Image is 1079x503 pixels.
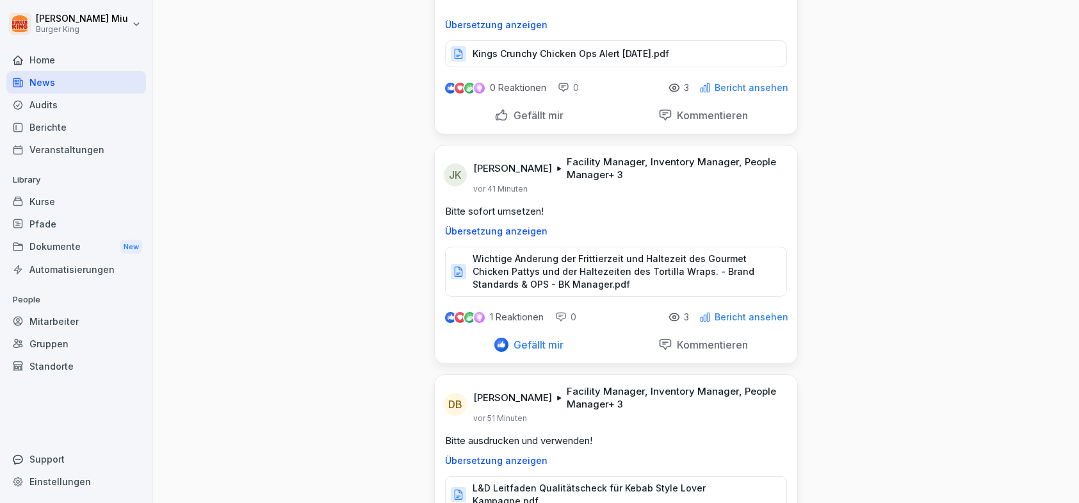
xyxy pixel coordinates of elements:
a: Kurse [6,190,146,213]
a: Einstellungen [6,470,146,493]
div: 0 [558,81,579,94]
p: 0 Reaktionen [490,83,546,93]
p: Übersetzung anzeigen [445,456,787,466]
p: [PERSON_NAME] [473,162,552,175]
img: inspiring [474,311,485,323]
a: Home [6,49,146,71]
div: New [120,240,142,254]
p: Bitte ausdrucken und verwenden! [445,434,787,448]
a: Berichte [6,116,146,138]
img: like [446,312,456,322]
a: Veranstaltungen [6,138,146,161]
p: Library [6,170,146,190]
a: Automatisierungen [6,258,146,281]
p: 1 Reaktionen [490,312,544,322]
p: Kommentieren [672,338,749,351]
p: Bericht ansehen [715,312,788,322]
p: Übersetzung anzeigen [445,226,787,236]
p: Wichtige Änderung der Frittierzeit und Haltezeit des Gourmet Chicken Pattys und der Haltezeiten d... [473,252,774,291]
img: love [455,83,465,93]
p: 3 [684,312,689,322]
img: like [446,83,456,93]
p: Facility Manager, Inventory Manager, People Manager + 3 [567,385,782,411]
p: Burger King [36,25,128,34]
div: JK [444,163,467,186]
p: [PERSON_NAME] Miu [36,13,128,24]
div: Dokumente [6,235,146,259]
p: vor 51 Minuten [473,413,527,424]
p: [PERSON_NAME] [473,392,552,404]
p: vor 41 Minuten [473,184,528,194]
a: Standorte [6,355,146,377]
a: Wichtige Änderung der Frittierzeit und Haltezeit des Gourmet Chicken Pattys und der Haltezeiten d... [445,269,787,282]
img: celebrate [464,312,475,323]
img: inspiring [474,82,485,94]
img: love [455,313,465,322]
p: Facility Manager, Inventory Manager, People Manager + 3 [567,156,782,181]
a: Audits [6,94,146,116]
p: People [6,290,146,310]
div: DB [444,393,467,416]
p: Bitte sofort umsetzen! [445,204,787,219]
a: Pfade [6,213,146,235]
a: News [6,71,146,94]
p: Gefällt mir [508,109,564,122]
p: Kings Crunchy Chicken Ops Alert [DATE].pdf [473,47,669,60]
p: Bericht ansehen [715,83,788,93]
div: Support [6,448,146,470]
p: Kommentieren [672,109,749,122]
a: Kings Crunchy Chicken Ops Alert [DATE].pdf [445,51,787,64]
div: 0 [555,311,576,324]
a: Gruppen [6,333,146,355]
a: DokumenteNew [6,235,146,259]
a: Mitarbeiter [6,310,146,333]
p: Übersetzung anzeigen [445,20,787,30]
img: celebrate [464,83,475,94]
p: Gefällt mir [508,338,564,351]
p: 3 [684,83,689,93]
